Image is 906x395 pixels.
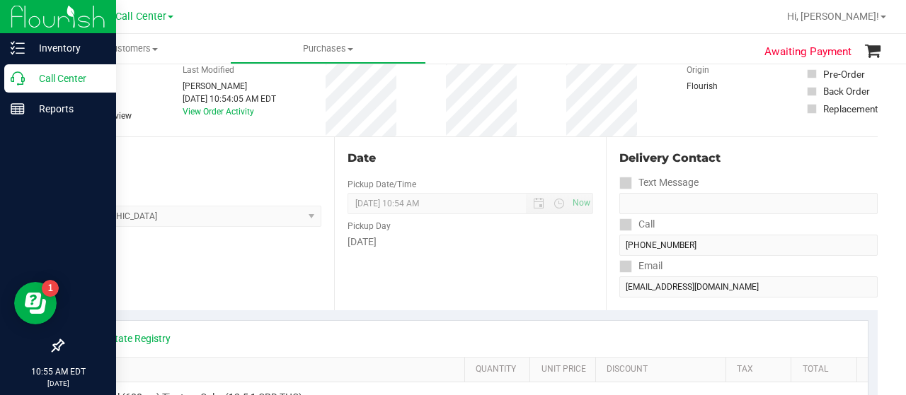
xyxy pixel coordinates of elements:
label: Last Modified [183,64,234,76]
input: Format: (999) 999-9999 [619,235,878,256]
span: Hi, [PERSON_NAME]! [787,11,879,22]
a: Purchases [230,34,426,64]
p: Reports [25,100,110,117]
inline-svg: Inventory [11,41,25,55]
a: Quantity [476,364,524,375]
label: Pickup Day [348,220,391,232]
iframe: Resource center unread badge [42,280,59,297]
div: [DATE] [348,235,593,249]
a: Customers [34,34,230,64]
div: Back Order [823,84,870,98]
div: Delivery Contact [619,150,878,167]
label: Pickup Date/Time [348,178,416,191]
input: Format: (999) 999-9999 [619,193,878,214]
a: SKU [84,364,459,375]
a: Unit Price [541,364,590,375]
span: Awaiting Payment [764,44,851,60]
label: Origin [687,64,709,76]
div: [PERSON_NAME] [183,80,276,93]
div: [DATE] 10:54:05 AM EDT [183,93,276,105]
label: Call [619,214,655,235]
a: Discount [607,364,721,375]
p: Inventory [25,40,110,57]
p: 10:55 AM EDT [6,365,110,378]
div: Pre-Order [823,67,865,81]
a: Total [803,364,851,375]
label: Text Message [619,172,699,193]
a: View State Registry [86,331,171,346]
div: Flourish [687,80,757,93]
span: Call Center [115,11,166,23]
span: Customers [34,42,230,55]
inline-svg: Reports [11,102,25,116]
a: View Order Activity [183,107,254,117]
div: Location [62,150,321,167]
inline-svg: Call Center [11,71,25,86]
div: Replacement [823,102,878,116]
p: Call Center [25,70,110,87]
a: Tax [737,364,786,375]
span: Purchases [231,42,425,55]
p: [DATE] [6,378,110,389]
div: Date [348,150,593,167]
iframe: Resource center [14,282,57,324]
label: Email [619,256,663,276]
